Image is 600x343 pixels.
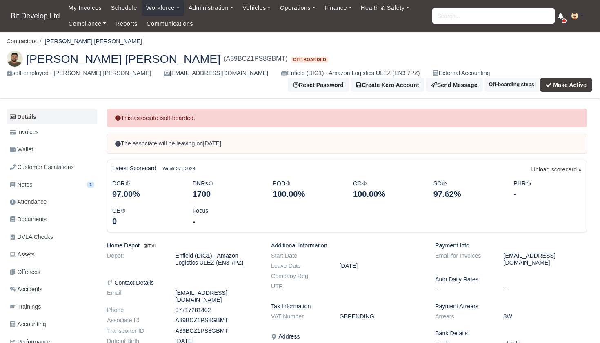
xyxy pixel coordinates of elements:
dd: 07717281402 [169,307,265,314]
div: CC [347,179,427,200]
div: Sreerag Sukesan Soja [0,44,600,99]
button: Reset Password [288,78,349,92]
a: Invoices [7,124,97,140]
a: Accounting [7,316,97,332]
dt: Associate ID [101,317,169,324]
span: Wallet [10,145,33,154]
h6: Bank Details [435,330,587,337]
h6: Home Depot [107,242,259,249]
span: Notes [10,180,32,189]
dt: Phone [101,307,169,314]
div: [EMAIL_ADDRESS][DOMAIN_NAME] [164,69,268,78]
a: Reports [111,16,142,32]
div: The associate will be leaving on [107,134,587,153]
dd: Enfield (DIG1) - Amazon Logistics ULEZ (EN3 7PZ) [169,252,265,266]
div: - [193,216,261,227]
div: 100.00% [353,188,421,200]
div: This associate is [107,109,587,128]
dd: [EMAIL_ADDRESS][DOMAIN_NAME] [498,252,593,266]
a: Send Message [426,78,482,92]
a: Trainings [7,299,97,315]
li: [PERSON_NAME] [PERSON_NAME] [37,37,142,46]
dt: Depot: [101,252,169,266]
h6: Tax Information [271,303,423,310]
span: Off-boarded [291,57,328,63]
span: 1 [87,182,94,188]
div: POD [267,179,347,200]
a: Documents [7,212,97,227]
div: PHR [507,179,588,200]
dd: [EMAIL_ADDRESS][DOMAIN_NAME] [169,290,265,303]
div: DCR [106,179,187,200]
span: Trainings [10,302,41,312]
a: Notes 1 [7,177,97,193]
div: External Accounting [433,69,490,78]
input: Search... [432,8,555,24]
span: Documents [10,215,47,224]
dt: Start Date [265,252,333,259]
a: Bit Develop Ltd [7,8,64,24]
div: 100.00% [273,188,341,200]
button: Create Xero Account [351,78,424,92]
div: 97.62% [433,188,502,200]
dt: Company Reg. [265,273,333,280]
a: Wallet [7,142,97,158]
div: 1700 [193,188,261,200]
dt: Arrears [429,313,498,320]
a: Edit [143,242,157,249]
span: Offences [10,267,40,277]
a: Accidents [7,281,97,297]
a: Assets [7,247,97,263]
h6: Contact Details [107,279,259,286]
h6: Latest Scorecard [112,165,156,172]
span: Attendance [10,197,47,207]
span: DVLA Checks [10,232,53,242]
h6: Payment Info [435,242,587,249]
iframe: Chat Widget [559,304,600,343]
span: Accidents [10,285,42,294]
span: (A39BCZ1PS8GBMT) [224,54,287,64]
div: SC [427,179,508,200]
a: Customer Escalations [7,159,97,175]
span: Assets [10,250,35,259]
dd: A39BCZ1PS8GBMT [169,317,265,324]
a: Upload scorecard » [531,165,582,179]
dd: -- [498,286,593,293]
dt: Email for Invoices [429,252,498,266]
a: DVLA Checks [7,229,97,245]
span: [PERSON_NAME] [PERSON_NAME] [26,53,220,65]
div: - [513,188,582,200]
strong: off-boarded. [164,115,195,121]
dd: 3W [498,313,593,320]
a: Offences [7,264,97,280]
a: Attendance [7,194,97,210]
dd: [DATE] [333,263,429,269]
div: Enfield (DIG1) - Amazon Logistics ULEZ (EN3 7PZ) [281,69,420,78]
span: Invoices [10,127,38,137]
span: Customer Escalations [10,163,74,172]
h6: Payment Arrears [435,303,587,310]
h6: Additional Information [271,242,423,249]
button: Make Active [540,78,592,92]
div: CE [106,206,187,227]
strong: [DATE] [203,140,221,147]
button: Off-boarding steps [484,78,539,92]
dt: Email [101,290,169,303]
dd: A39BCZ1PS8GBMT [169,327,265,334]
a: Compliance [64,16,111,32]
dd: GBPENDING [333,313,429,320]
small: Edit [143,243,157,248]
h6: Address [271,333,423,340]
div: 97.00% [112,188,180,200]
a: Communications [142,16,198,32]
h6: Auto Daily Rates [435,276,587,283]
a: Contractors [7,38,37,45]
span: Accounting [10,320,46,329]
div: self-employed - [PERSON_NAME] [PERSON_NAME] [7,69,151,78]
div: Focus [187,206,267,227]
dt: UTR [265,283,333,290]
div: DNRs [187,179,267,200]
dt: -- [429,286,498,293]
